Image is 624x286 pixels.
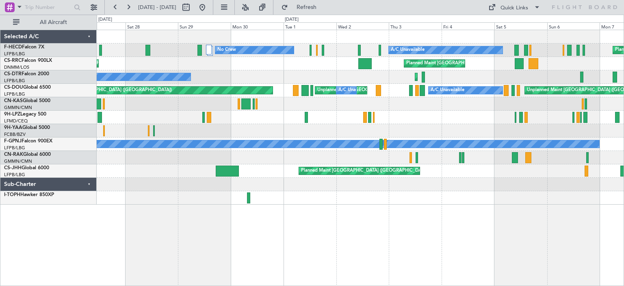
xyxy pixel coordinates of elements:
div: Unplanned Maint [GEOGRAPHIC_DATA] ([GEOGRAPHIC_DATA]) [317,84,451,96]
a: FCBB/BZV [4,131,26,138]
div: Fri 4 [442,22,494,30]
div: Sun 29 [178,22,231,30]
div: Thu 3 [389,22,442,30]
input: Trip Number [25,1,71,13]
a: DNMM/LOS [4,64,29,70]
a: CS-DTRFalcon 2000 [4,72,49,76]
a: LFPB/LBG [4,51,25,57]
a: CN-RAKGlobal 6000 [4,152,51,157]
a: F-GPNJFalcon 900EX [4,139,52,144]
span: CS-JHH [4,166,22,170]
span: [DATE] - [DATE] [138,4,176,11]
span: 9H-YAA [4,125,22,130]
span: CS-DTR [4,72,22,76]
a: LFPB/LBG [4,91,25,97]
div: Sat 28 [126,22,178,30]
div: A/C Unavailable [391,44,425,56]
button: Refresh [277,1,326,14]
div: [DATE] [285,16,299,23]
a: LFPB/LBG [4,78,25,84]
div: Planned Maint Sofia [417,71,459,83]
div: No Crew [217,44,236,56]
div: Wed 2 [336,22,389,30]
div: A/C Unavailable [431,84,464,96]
a: I-TOPHHawker 850XP [4,192,54,197]
div: Fri 27 [73,22,126,30]
a: CS-JHHGlobal 6000 [4,166,49,170]
div: A/C Unavailable [338,84,372,96]
a: LFPB/LBG [4,172,25,178]
button: Quick Links [484,1,544,14]
span: 9H-LPZ [4,112,20,117]
div: [DATE] [98,16,112,23]
span: F-HECD [4,45,22,50]
a: GMMN/CMN [4,105,32,111]
span: Refresh [290,4,324,10]
div: Planned Maint [GEOGRAPHIC_DATA] ([GEOGRAPHIC_DATA]) [406,57,534,70]
a: LFPB/LBG [4,145,25,151]
div: Planned Maint [GEOGRAPHIC_DATA] ([GEOGRAPHIC_DATA]) [44,84,172,96]
div: Mon 30 [231,22,284,30]
button: All Aircraft [9,16,88,29]
a: CS-RRCFalcon 900LX [4,58,52,63]
div: Sun 6 [547,22,600,30]
span: CN-KAS [4,98,23,103]
div: Tue 1 [284,22,336,30]
a: GMMN/CMN [4,158,32,164]
a: 9H-YAAGlobal 5000 [4,125,50,130]
a: 9H-LPZLegacy 500 [4,112,46,117]
a: F-HECDFalcon 7X [4,45,44,50]
span: CN-RAK [4,152,23,157]
div: Planned Maint [GEOGRAPHIC_DATA] ([GEOGRAPHIC_DATA]) [301,165,429,177]
span: CS-RRC [4,58,22,63]
span: All Aircraft [21,20,86,25]
a: CS-DOUGlobal 6500 [4,85,51,90]
div: Quick Links [500,4,528,12]
a: LFMD/CEQ [4,118,28,124]
span: I-TOPH [4,192,20,197]
div: Sat 5 [494,22,547,30]
a: CN-KASGlobal 5000 [4,98,50,103]
span: CS-DOU [4,85,23,90]
span: F-GPNJ [4,139,22,144]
